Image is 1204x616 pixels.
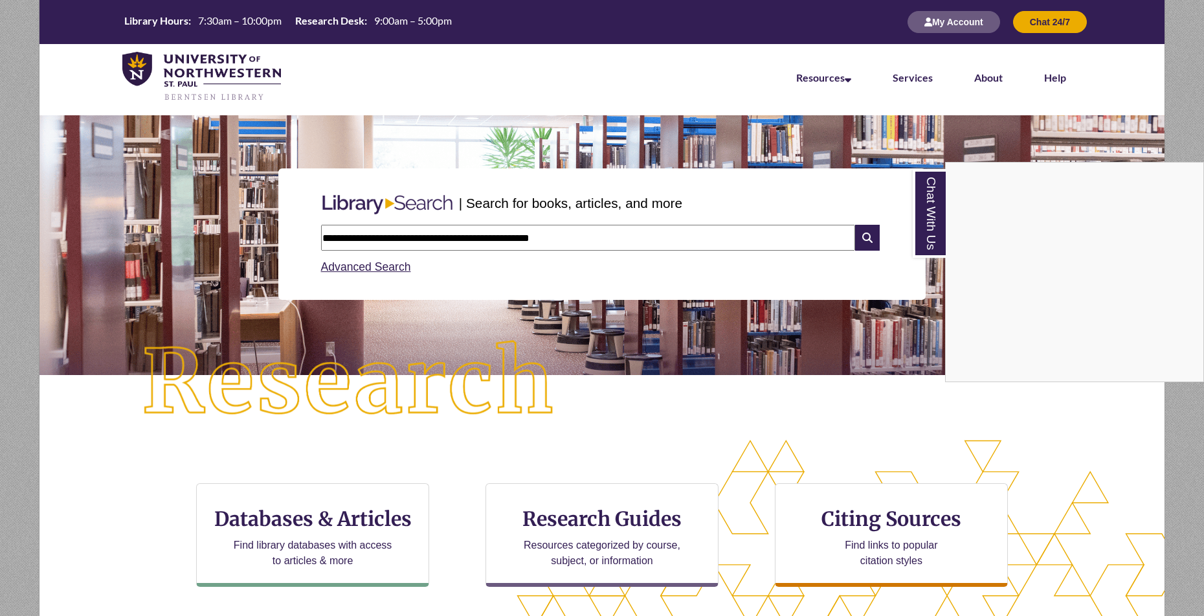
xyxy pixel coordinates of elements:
[122,52,281,102] img: UNWSP Library Logo
[1044,71,1066,84] a: Help
[796,71,851,84] a: Resources
[913,169,946,258] a: Chat With Us
[946,163,1203,382] iframe: Chat Widget
[893,71,933,84] a: Services
[974,71,1003,84] a: About
[945,162,1204,382] div: Chat With Us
